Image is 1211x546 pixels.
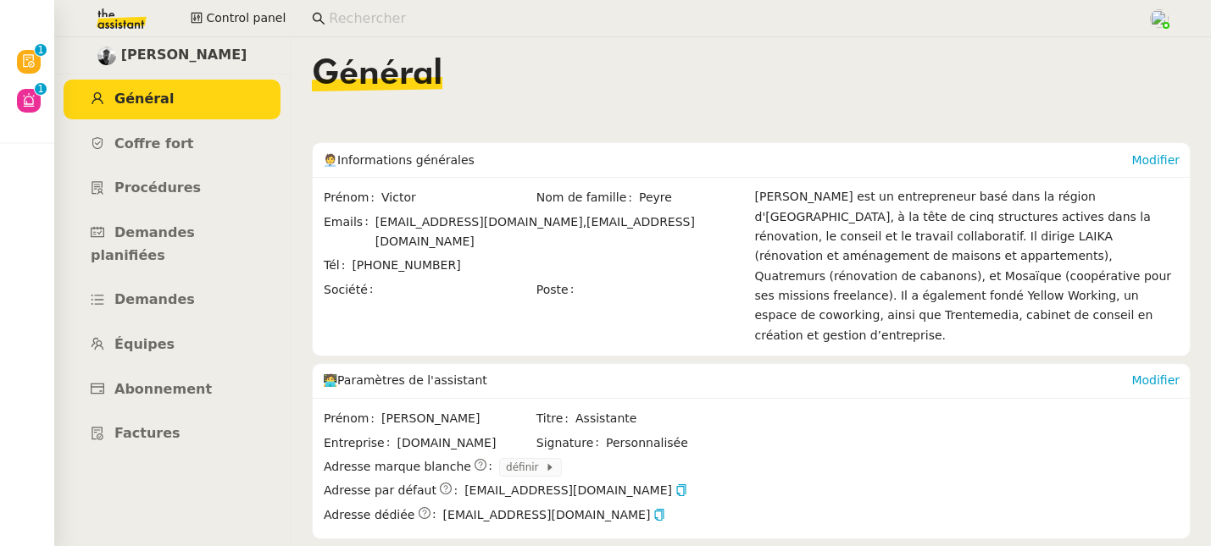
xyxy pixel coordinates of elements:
[97,47,116,65] img: ee3399b4-027e-46f8-8bb8-fca30cb6f74c
[536,409,575,428] span: Titre
[324,505,414,525] span: Adresse dédiée
[324,457,471,477] span: Adresse marque blanche
[464,481,687,500] span: [EMAIL_ADDRESS][DOMAIN_NAME]
[329,8,1130,30] input: Rechercher
[206,8,286,28] span: Control panel
[536,280,581,300] span: Poste
[64,325,281,365] a: Équipes
[375,215,695,248] span: [EMAIL_ADDRESS][DOMAIN_NAME]
[64,80,281,119] a: Général
[324,481,436,500] span: Adresse par défaut
[64,280,281,320] a: Demandes
[64,213,281,275] a: Demandes planifiées
[1131,153,1180,167] a: Modifier
[35,83,47,95] nz-badge-sup: 1
[337,373,487,387] span: Paramètres de l'assistant
[37,83,44,98] p: 1
[121,44,247,67] span: [PERSON_NAME]
[91,224,195,263] span: Demandes planifiées
[381,409,535,428] span: [PERSON_NAME]
[397,433,534,453] span: [DOMAIN_NAME]
[37,44,44,59] p: 1
[114,381,212,397] span: Abonnement
[324,212,375,252] span: Emails
[575,409,747,428] span: Assistante
[323,364,1131,398] div: 🧑‍💻
[1150,9,1169,28] img: users%2FNTfmycKsCFdqp6LX6USf2FmuPJo2%2Favatar%2F16D86256-2126-4AE5-895D-3A0011377F92_1_102_o-remo...
[755,187,1180,345] div: [PERSON_NAME] est un entrepreneur basé dans la région d'[GEOGRAPHIC_DATA], à la tête de cinq stru...
[1131,373,1180,387] a: Modifier
[639,188,747,207] span: Peyre
[114,425,181,441] span: Factures
[352,258,460,272] span: [PHONE_NUMBER]
[324,256,352,275] span: Tél
[606,433,688,453] span: Personnalisée
[337,153,475,167] span: Informations générales
[375,215,586,229] span: [EMAIL_ADDRESS][DOMAIN_NAME],
[114,179,201,196] span: Procédures
[324,280,380,300] span: Société
[443,505,666,525] span: [EMAIL_ADDRESS][DOMAIN_NAME]
[114,91,174,107] span: Général
[324,188,381,207] span: Prénom
[324,433,397,453] span: Entreprise
[35,44,47,56] nz-badge-sup: 1
[181,7,296,30] button: Control panel
[114,291,195,307] span: Demandes
[64,168,281,208] a: Procédures
[506,459,545,476] span: définir
[114,336,175,352] span: Équipes
[324,409,381,428] span: Prénom
[381,188,535,207] span: Victor
[536,433,606,453] span: Signature
[64,370,281,410] a: Abonnement
[312,58,442,91] span: Général
[64,124,281,164] a: Coffre fort
[323,143,1131,177] div: 🧑‍💼
[114,135,194,152] span: Coffre fort
[536,188,639,207] span: Nom de famille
